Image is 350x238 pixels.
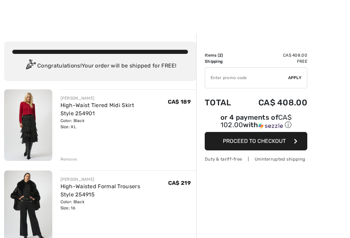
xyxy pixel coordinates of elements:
[60,176,168,182] div: [PERSON_NAME]
[168,180,191,186] span: CA$ 219
[60,156,77,162] div: Remove
[60,95,168,101] div: [PERSON_NAME]
[12,59,188,73] div: Congratulations! Your order will be shipped for FREE!
[205,58,241,64] td: Shipping
[205,52,241,58] td: Items ( )
[241,58,307,64] td: Free
[205,132,307,150] button: Proceed to Checkout
[205,68,288,88] input: Promo code
[205,91,241,114] td: Total
[168,99,191,105] span: CA$ 189
[220,113,292,129] span: CA$ 102.00
[241,91,307,114] td: CA$ 408.00
[205,156,307,162] div: Duty & tariff-free | Uninterrupted shipping
[258,123,283,129] img: Sezzle
[60,183,140,198] a: High-Waisted Formal Trousers Style 254915
[60,199,168,211] div: Color: Black Size: 16
[205,114,307,132] div: or 4 payments ofCA$ 102.00withSezzle Click to learn more about Sezzle
[288,75,302,81] span: Apply
[4,89,52,161] img: High-Waist Tiered Midi Skirt Style 254901
[241,52,307,58] td: CA$ 408.00
[205,114,307,130] div: or 4 payments of with
[223,138,286,144] span: Proceed to Checkout
[60,102,134,117] a: High-Waist Tiered Midi Skirt Style 254901
[24,59,37,73] img: Congratulation2.svg
[219,53,221,58] span: 2
[60,118,168,130] div: Color: Black Size: XL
